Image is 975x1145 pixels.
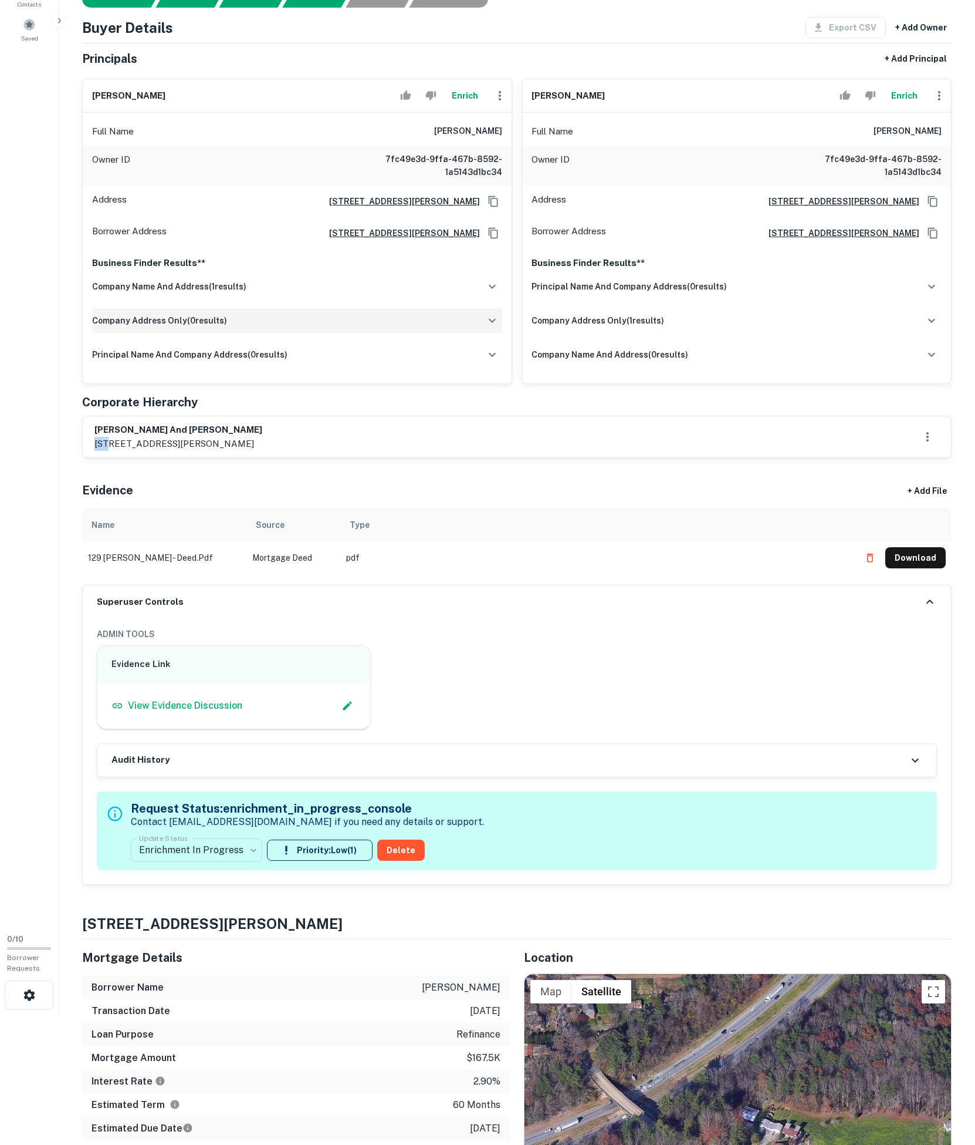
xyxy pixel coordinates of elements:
[874,124,942,139] h6: [PERSON_NAME]
[524,949,952,966] h5: Location
[155,1076,165,1086] svg: The interest rates displayed on the website are for informational purposes only and may be report...
[531,153,570,179] p: Owner ID
[801,153,942,179] h6: 7fc49e3d-9ffa-467b-8592-1a5143d1bc34
[377,840,425,861] button: Delete
[92,1122,193,1136] h6: Estimated Due Date
[131,800,484,817] h5: Request Status: enrichment_in_progress_console
[82,949,510,966] h5: Mortgage Details
[92,280,246,293] h6: company name and address ( 1 results)
[170,1099,180,1110] svg: Term is based on a standard schedule for this type of loan.
[891,17,952,38] button: + Add Owner
[421,84,441,107] button: Reject
[531,124,573,139] p: Full Name
[531,256,942,270] p: Business Finder Results**
[434,124,502,139] h6: [PERSON_NAME]
[924,224,942,242] button: Copy Address
[246,541,340,574] td: Mortgage Deed
[531,89,605,103] h6: [PERSON_NAME]
[131,815,484,829] p: Contact [EMAIL_ADDRESS][DOMAIN_NAME] if you need any details or support.
[470,1004,500,1018] p: [DATE]
[92,348,287,361] h6: principal name and company address ( 0 results)
[422,981,500,995] p: [PERSON_NAME]
[92,518,114,532] div: Name
[82,508,246,541] th: Name
[82,541,246,574] td: 129 [PERSON_NAME] - deed.pdf
[92,124,134,139] p: Full Name
[320,227,480,240] a: [STREET_ADDRESS][PERSON_NAME]
[916,1051,975,1107] iframe: Chat Widget
[94,437,262,451] p: [STREET_ADDRESS][PERSON_NAME]
[92,89,165,103] h6: [PERSON_NAME]
[92,1051,176,1065] h6: Mortgage Amount
[924,193,942,210] button: Copy Address
[97,628,937,641] h6: ADMIN TOOLS
[92,193,127,210] p: Address
[246,508,340,541] th: Source
[456,1028,500,1042] p: refinance
[92,981,164,995] h6: Borrower Name
[571,980,631,1003] button: Show satellite imagery
[111,699,242,713] a: View Evidence Discussion
[82,17,173,38] h4: Buyer Details
[860,84,881,107] button: Reject
[131,834,262,867] div: Enrichment In Progress
[446,84,483,107] button: Enrich
[182,1123,193,1133] svg: Estimate is based on a standard schedule for this type of loan.
[92,1098,180,1112] h6: Estimated Term
[759,227,919,240] a: [STREET_ADDRESS][PERSON_NAME]
[267,840,373,861] button: Priority:Low(1)
[92,153,130,179] p: Owner ID
[885,547,946,568] button: Download
[485,224,502,242] button: Copy Address
[886,480,968,501] div: + Add File
[922,980,945,1003] button: Toggle fullscreen view
[4,14,55,45] a: Saved
[350,518,370,532] div: Type
[111,753,170,767] h6: Audit History
[7,935,23,944] span: 0 / 10
[859,548,881,567] button: Delete file
[82,393,198,411] h5: Corporate Hierarchy
[473,1075,500,1089] p: 2.90%
[340,541,854,574] td: pdf
[880,48,952,69] button: + Add Principal
[531,314,664,327] h6: company address only ( 1 results)
[94,423,262,437] h6: [PERSON_NAME] and [PERSON_NAME]
[395,84,416,107] button: Accept
[320,195,480,208] a: [STREET_ADDRESS][PERSON_NAME]
[256,518,285,532] div: Source
[885,84,923,107] button: Enrich
[485,193,502,210] button: Copy Address
[92,256,502,270] p: Business Finder Results**
[139,833,188,843] label: Update Status
[97,595,184,609] h6: Superuser Controls
[531,280,727,293] h6: principal name and company address ( 0 results)
[530,980,571,1003] button: Show street map
[835,84,855,107] button: Accept
[361,153,502,179] h6: 7fc49e3d-9ffa-467b-8592-1a5143d1bc34
[92,1028,154,1042] h6: Loan Purpose
[92,1075,165,1089] h6: Interest Rate
[7,954,40,972] span: Borrower Requests
[531,193,566,210] p: Address
[466,1051,500,1065] p: $167.5k
[759,195,919,208] a: [STREET_ADDRESS][PERSON_NAME]
[21,33,38,43] span: Saved
[338,697,356,715] button: Edit Slack Link
[128,699,242,713] p: View Evidence Discussion
[92,224,167,242] p: Borrower Address
[82,481,133,499] h5: Evidence
[340,508,854,541] th: Type
[470,1122,500,1136] p: [DATE]
[82,913,952,934] h4: [STREET_ADDRESS][PERSON_NAME]
[453,1098,500,1112] p: 60 months
[82,50,137,68] h5: Principals
[531,224,606,242] p: Borrower Address
[111,658,356,671] h6: Evidence Link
